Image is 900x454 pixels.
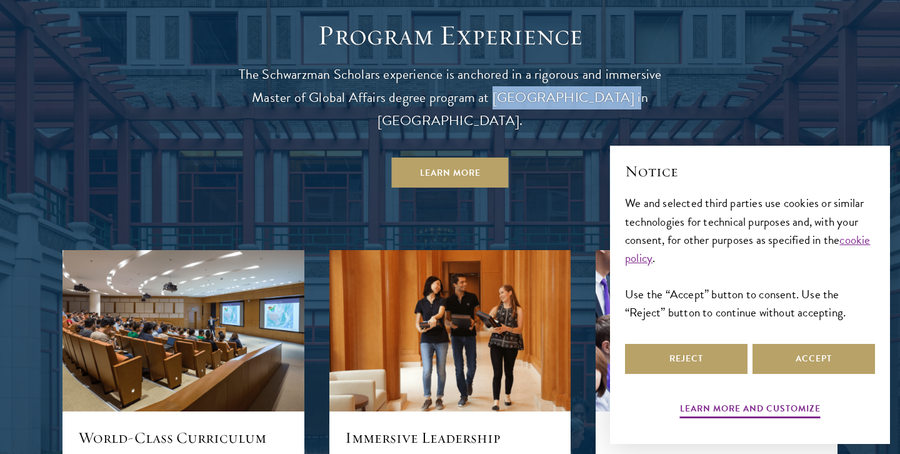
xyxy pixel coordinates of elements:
[625,231,871,267] a: cookie policy
[625,344,747,374] button: Reject
[225,18,675,53] h1: Program Experience
[78,427,289,448] h5: World-Class Curriculum
[752,344,875,374] button: Accept
[625,194,875,321] div: We and selected third parties use cookies or similar technologies for technical purposes and, wit...
[680,401,821,420] button: Learn more and customize
[225,63,675,133] p: The Schwarzman Scholars experience is anchored in a rigorous and immersive Master of Global Affai...
[392,158,509,188] a: Learn More
[625,161,875,182] h2: Notice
